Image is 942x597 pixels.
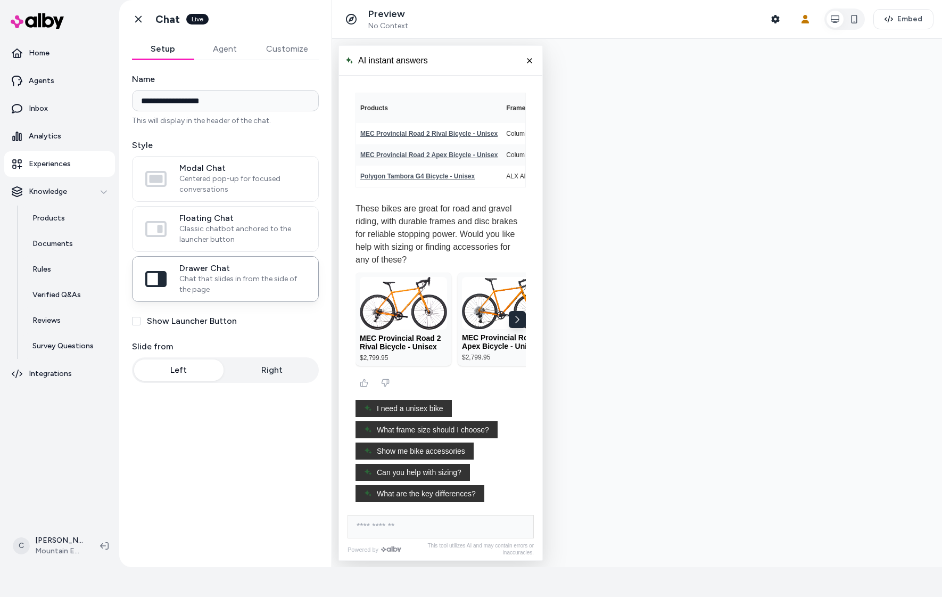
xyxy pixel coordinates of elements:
[35,546,83,557] span: Mountain Equipment Company
[179,174,305,195] span: Centered pop-up for focused conversations
[186,14,209,24] div: Live
[22,308,115,333] a: Reviews
[6,529,92,563] button: C[PERSON_NAME]Mountain Equipment Company
[368,21,408,31] span: No Context
[29,186,67,197] p: Knowledge
[32,239,73,249] p: Documents
[368,8,408,20] p: Preview
[29,131,61,142] p: Analytics
[134,359,224,381] button: Left
[897,14,922,24] span: Embed
[132,73,319,86] label: Name
[29,369,72,379] p: Integrations
[4,68,115,94] a: Agents
[32,315,61,326] p: Reviews
[22,333,115,359] a: Survey Questions
[179,274,305,295] span: Chat that slides in from the side of the page
[29,48,49,59] p: Home
[132,340,319,353] label: Slide from
[4,124,115,149] a: Analytics
[29,103,48,114] p: Inbox
[4,361,115,387] a: Integrations
[4,40,115,66] a: Home
[22,257,115,282] a: Rules
[194,38,255,60] button: Agent
[11,13,64,29] img: alby Logo
[147,315,237,328] label: Show Launcher Button
[22,231,115,257] a: Documents
[179,213,305,224] span: Floating Chat
[35,535,83,546] p: [PERSON_NAME]
[32,290,81,300] p: Verified Q&As
[4,151,115,177] a: Experiences
[29,159,71,169] p: Experiences
[13,537,30,554] span: C
[22,206,115,231] a: Products
[4,96,115,121] a: Inbox
[179,163,305,174] span: Modal Chat
[155,13,180,26] h1: Chat
[32,213,65,224] p: Products
[179,263,305,274] span: Drawer Chat
[4,179,115,205] button: Knowledge
[179,224,305,245] span: Classic chatbot anchored to the launcher button
[132,116,319,126] p: This will display in the header of the chat.
[32,341,94,351] p: Survey Questions
[873,9,933,29] button: Embed
[255,38,319,60] button: Customize
[32,264,51,275] p: Rules
[132,38,194,60] button: Setup
[22,282,115,308] a: Verified Q&As
[228,359,317,381] button: Right
[132,139,319,152] label: Style
[29,76,54,86] p: Agents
